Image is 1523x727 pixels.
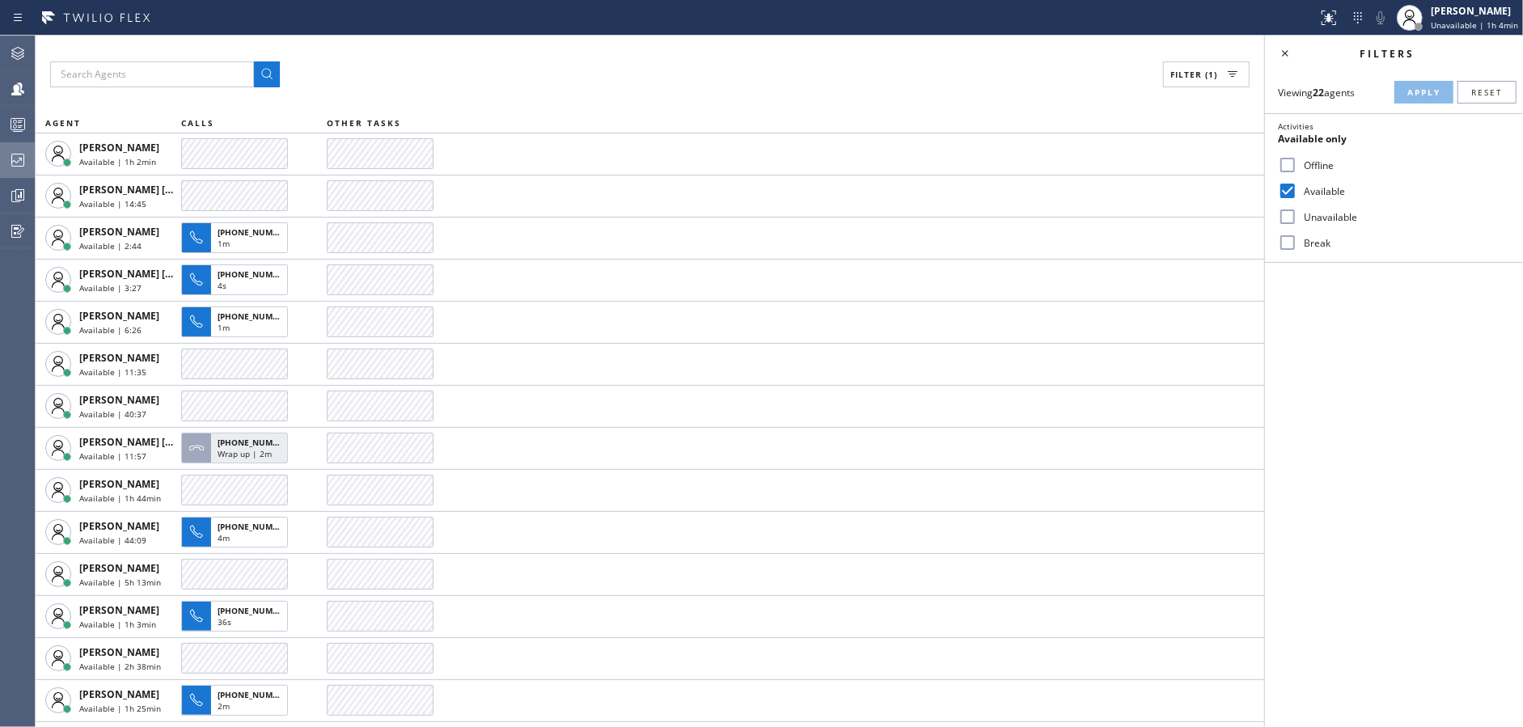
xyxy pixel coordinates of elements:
[79,156,156,167] span: Available | 1h 2min
[218,448,272,459] span: Wrap up | 2m
[218,322,230,333] span: 1m
[218,700,230,712] span: 2m
[181,302,293,342] button: [PHONE_NUMBER]1m
[218,616,231,628] span: 36s
[218,311,291,322] span: [PHONE_NUMBER]
[1407,87,1441,98] span: Apply
[79,703,161,714] span: Available | 1h 25min
[79,661,161,672] span: Available | 2h 38min
[181,218,293,258] button: [PHONE_NUMBER]1m
[79,535,146,546] span: Available | 44:09
[1394,81,1453,104] button: Apply
[1431,4,1518,18] div: [PERSON_NAME]
[218,268,291,280] span: [PHONE_NUMBER]
[1360,47,1415,61] span: Filters
[1170,69,1217,80] span: Filter (1)
[1313,86,1324,99] strong: 22
[218,238,230,249] span: 1m
[181,596,293,636] button: [PHONE_NUMBER]36s
[1163,61,1250,87] button: Filter (1)
[181,680,293,721] button: [PHONE_NUMBER]2m
[79,619,156,630] span: Available | 1h 3min
[1278,120,1510,132] div: Activities
[1278,132,1347,146] span: Available only
[50,61,254,87] input: Search Agents
[79,351,159,365] span: [PERSON_NAME]
[218,280,226,291] span: 4s
[218,437,291,448] span: [PHONE_NUMBER]
[1297,184,1510,198] label: Available
[79,309,159,323] span: [PERSON_NAME]
[79,393,159,407] span: [PERSON_NAME]
[1471,87,1503,98] span: Reset
[79,477,159,491] span: [PERSON_NAME]
[1278,86,1355,99] span: Viewing agents
[79,324,142,336] span: Available | 6:26
[218,605,291,616] span: [PHONE_NUMBER]
[1457,81,1517,104] button: Reset
[79,198,146,209] span: Available | 14:45
[79,282,142,294] span: Available | 3:27
[79,492,161,504] span: Available | 1h 44min
[79,645,159,659] span: [PERSON_NAME]
[327,117,401,129] span: OTHER TASKS
[79,366,146,378] span: Available | 11:35
[181,512,293,552] button: [PHONE_NUMBER]4m
[79,450,146,462] span: Available | 11:57
[218,226,291,238] span: [PHONE_NUMBER]
[79,687,159,701] span: [PERSON_NAME]
[1297,210,1510,224] label: Unavailable
[79,183,242,197] span: [PERSON_NAME] [PERSON_NAME]
[79,519,159,533] span: [PERSON_NAME]
[218,689,291,700] span: [PHONE_NUMBER]
[218,532,230,543] span: 4m
[79,408,146,420] span: Available | 40:37
[79,435,270,449] span: [PERSON_NAME] [PERSON_NAME] Dahil
[79,240,142,251] span: Available | 2:44
[218,521,291,532] span: [PHONE_NUMBER]
[1369,6,1392,29] button: Mute
[79,603,159,617] span: [PERSON_NAME]
[1297,159,1510,172] label: Offline
[79,141,159,154] span: [PERSON_NAME]
[181,117,214,129] span: CALLS
[79,577,161,588] span: Available | 5h 13min
[1431,19,1518,31] span: Unavailable | 1h 4min
[181,260,293,300] button: [PHONE_NUMBER]4s
[181,428,293,468] button: [PHONE_NUMBER]Wrap up | 2m
[45,117,81,129] span: AGENT
[79,561,159,575] span: [PERSON_NAME]
[79,267,242,281] span: [PERSON_NAME] [PERSON_NAME]
[1297,236,1510,250] label: Break
[79,225,159,239] span: [PERSON_NAME]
